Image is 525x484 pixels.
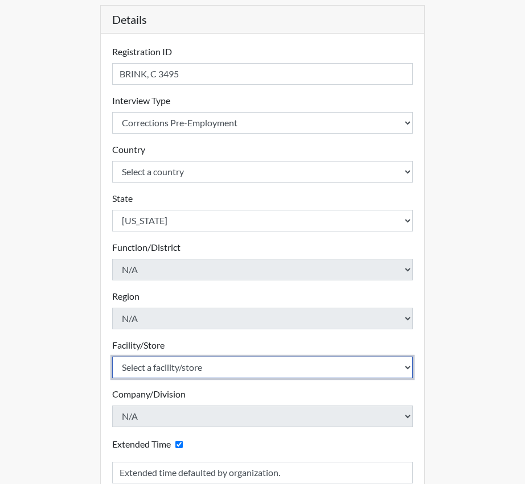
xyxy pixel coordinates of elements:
[112,63,413,85] input: Insert a Registration ID, which needs to be a unique alphanumeric value for each interviewee
[112,192,133,205] label: State
[112,143,145,156] label: Country
[112,289,140,303] label: Region
[101,6,424,34] h5: Details
[112,437,171,451] label: Extended Time
[112,45,172,59] label: Registration ID
[112,338,165,352] label: Facility/Store
[112,94,170,107] label: Interview Type
[112,387,186,401] label: Company/Division
[112,436,187,453] div: Checking this box will provide the interviewee with an accomodation of extra time to answer each ...
[112,241,181,254] label: Function/District
[112,462,413,483] input: Reason for Extension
